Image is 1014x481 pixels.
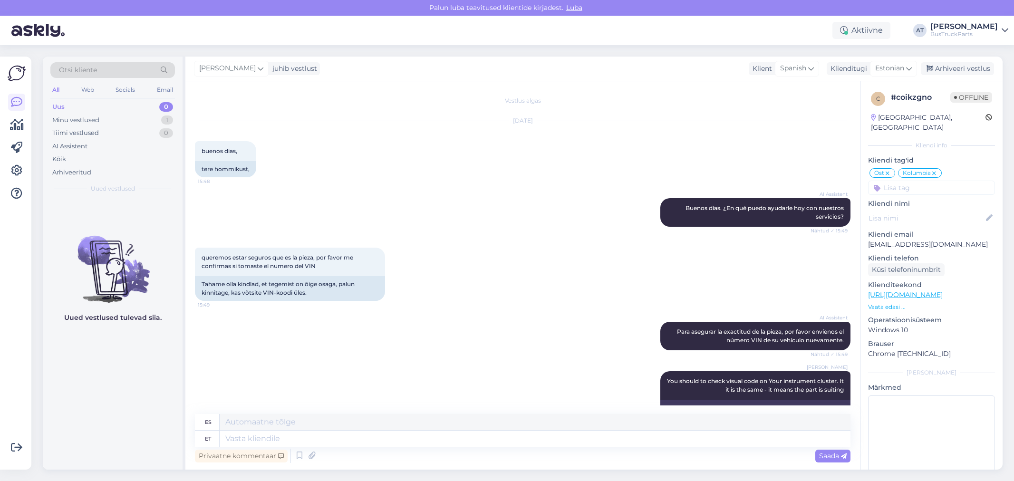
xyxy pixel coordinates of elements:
p: Chrome [TECHNICAL_ID] [868,349,995,359]
div: Debes verificar el código visual en el panel de instrumentos. Si es el mismo, significa que la pi... [660,400,850,424]
span: queremos estar seguros que es la pieza, por favor me confirmas si tomaste el numero del VIN [202,254,355,269]
div: Klienditugi [827,64,867,74]
span: buenos dias, [202,147,237,154]
span: Kolumbia [903,170,931,176]
p: Operatsioonisüsteem [868,315,995,325]
span: Para asegurar la exactitud de la pieza, por favor envíenos el número VIN de su vehículo nuevamente. [677,328,845,344]
div: Kliendi info [868,141,995,150]
img: Askly Logo [8,64,26,82]
div: Vestlus algas [195,96,850,105]
span: AI Assistent [812,314,848,321]
span: Uued vestlused [91,184,135,193]
span: Estonian [875,63,904,74]
div: # coikzgno [891,92,950,103]
div: Küsi telefoninumbrit [868,263,945,276]
span: 15:49 [198,301,233,308]
div: Socials [114,84,137,96]
div: es [205,414,212,430]
div: AI Assistent [52,142,87,151]
p: Kliendi email [868,230,995,240]
span: [PERSON_NAME] [807,364,848,371]
p: Kliendi telefon [868,253,995,263]
div: All [50,84,61,96]
div: et [205,431,211,447]
p: Kliendi tag'id [868,155,995,165]
input: Lisa nimi [869,213,984,223]
p: Brauser [868,339,995,349]
span: AI Assistent [812,191,848,198]
p: [EMAIL_ADDRESS][DOMAIN_NAME] [868,240,995,250]
div: [PERSON_NAME] [930,23,998,30]
div: Tahame olla kindlad, et tegemist on õige osaga, palun kinnitage, kas võtsite VIN-koodi üles. [195,276,385,301]
a: [PERSON_NAME]BusTruckParts [930,23,1008,38]
img: No chats [43,219,183,304]
div: Aktiivne [832,22,890,39]
input: Lisa tag [868,181,995,195]
div: Web [79,84,96,96]
div: Minu vestlused [52,115,99,125]
span: Otsi kliente [59,65,97,75]
div: Arhiveeri vestlus [921,62,994,75]
p: Windows 10 [868,325,995,335]
span: [PERSON_NAME] [199,63,256,74]
div: Klient [749,64,772,74]
div: Privaatne kommentaar [195,450,288,462]
span: You should to check visual code on Your instrument cluster. It it is the same - it means the part... [667,377,845,393]
div: 0 [159,128,173,138]
p: Vaata edasi ... [868,303,995,311]
div: 0 [159,102,173,112]
div: tere hommikust, [195,161,256,177]
div: Arhiveeritud [52,168,91,177]
div: Email [155,84,175,96]
p: Märkmed [868,383,995,393]
div: Kõik [52,154,66,164]
div: BusTruckParts [930,30,998,38]
p: Uued vestlused tulevad siia. [64,313,162,323]
div: Tiimi vestlused [52,128,99,138]
p: Kliendi nimi [868,199,995,209]
span: Spanish [780,63,806,74]
div: 1 [161,115,173,125]
span: 15:48 [198,178,233,185]
div: juhib vestlust [269,64,317,74]
div: [PERSON_NAME] [868,368,995,377]
div: Uus [52,102,65,112]
div: AT [913,24,927,37]
span: Luba [563,3,585,12]
div: [GEOGRAPHIC_DATA], [GEOGRAPHIC_DATA] [871,113,985,133]
span: Saada [819,452,847,460]
p: Klienditeekond [868,280,995,290]
a: [URL][DOMAIN_NAME] [868,290,943,299]
div: [DATE] [195,116,850,125]
span: c [876,95,880,102]
span: Ost [874,170,884,176]
span: Offline [950,92,992,103]
span: Nähtud ✓ 15:49 [811,351,848,358]
span: Nähtud ✓ 15:49 [811,227,848,234]
span: Buenos días. ¿En qué puedo ayudarle hoy con nuestros servicios? [686,204,845,220]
